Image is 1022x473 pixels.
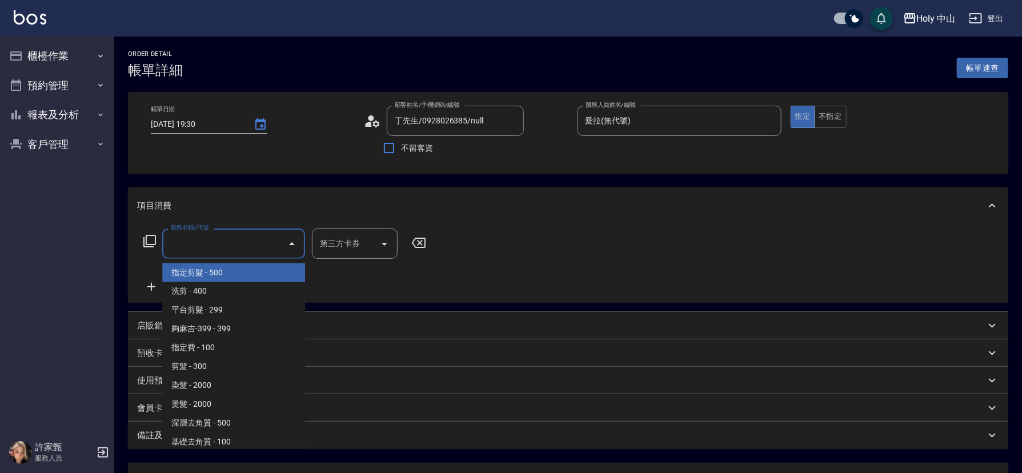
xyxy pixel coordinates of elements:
span: 平台剪髮 - 299 [162,301,305,320]
div: 使用預收卡編輯訂單不得編輯預收卡使用 [128,367,1008,394]
input: YYYY/MM/DD hh:mm [151,115,242,134]
img: Person [9,441,32,464]
span: 洗剪 - 400 [162,282,305,301]
div: 項目消費 [128,224,1008,303]
button: 登出 [964,8,1008,29]
div: 備註及來源 [128,422,1008,449]
span: 染髮 - 2000 [162,376,305,395]
button: 報表及分析 [5,100,110,130]
p: 會員卡銷售 [137,402,180,414]
div: 會員卡銷售 [128,394,1008,422]
span: 不留客資 [401,142,433,154]
p: 項目消費 [137,200,171,212]
img: Logo [14,10,46,25]
span: 夠麻吉-399 - 399 [162,320,305,339]
label: 服務名稱/代號 [170,223,209,232]
button: 櫃檯作業 [5,41,110,71]
span: 指定剪髮 - 500 [162,263,305,282]
button: 指定 [791,106,815,128]
div: 項目消費 [128,187,1008,224]
h2: Order detail [128,50,183,58]
div: Holy 中山 [917,11,956,26]
p: 服務人員 [35,453,93,463]
button: Close [283,235,301,253]
p: 備註及來源 [137,430,180,442]
label: 服務人員姓名/編號 [586,101,636,109]
span: 基礎去角質 - 100 [162,433,305,452]
button: 預約管理 [5,71,110,101]
button: Choose date, selected date is 2025-08-19 [247,111,274,138]
button: 帳單速查 [957,58,1008,79]
button: 客戶管理 [5,130,110,159]
div: 預收卡販賣 [128,339,1008,367]
span: 燙髮 - 2000 [162,395,305,414]
h3: 帳單詳細 [128,62,183,78]
button: 不指定 [815,106,847,128]
div: 店販銷售 [128,312,1008,339]
span: 指定費 - 100 [162,339,305,358]
span: 深層去角質 - 500 [162,414,305,433]
span: 剪髮 - 300 [162,358,305,376]
button: Open [375,235,394,253]
label: 帳單日期 [151,105,175,114]
button: save [870,7,893,30]
label: 顧客姓名/手機號碼/編號 [395,101,460,109]
h5: 許家甄 [35,442,93,453]
p: 店販銷售 [137,320,171,332]
p: 預收卡販賣 [137,347,180,359]
p: 使用預收卡 [137,375,180,387]
button: Holy 中山 [899,7,960,30]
